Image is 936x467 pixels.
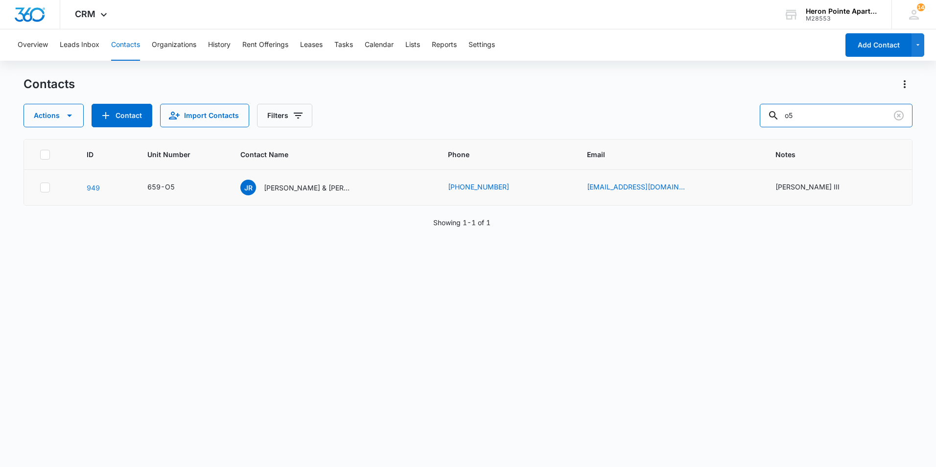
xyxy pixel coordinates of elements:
button: Actions [897,76,913,92]
button: Filters [257,104,312,127]
button: Reports [432,29,457,61]
button: Import Contacts [160,104,249,127]
h1: Contacts [23,77,75,92]
a: [PHONE_NUMBER] [448,182,509,192]
button: History [208,29,231,61]
span: Notes [775,149,896,160]
button: Organizations [152,29,196,61]
button: Clear [891,108,907,123]
button: Leases [300,29,323,61]
div: 659-O5 [147,182,175,192]
div: account name [806,7,877,15]
div: Email - onebleueye@gmail.com - Select to Edit Field [587,182,702,193]
div: notifications count [917,3,925,11]
span: Unit Number [147,149,217,160]
button: Add Contact [845,33,912,57]
div: Unit Number - 659-O5 - Select to Edit Field [147,182,192,193]
div: [PERSON_NAME] III [775,182,840,192]
button: Contacts [111,29,140,61]
input: Search Contacts [760,104,913,127]
button: Rent Offerings [242,29,288,61]
span: Contact Name [240,149,410,160]
span: Email [587,149,738,160]
button: Lists [405,29,420,61]
button: Calendar [365,29,394,61]
span: ID [87,149,110,160]
span: CRM [75,9,95,19]
p: Showing 1-1 of 1 [433,217,491,228]
span: JR [240,180,256,195]
button: Settings [468,29,495,61]
span: Phone [448,149,549,160]
a: [EMAIL_ADDRESS][DOMAIN_NAME] [587,182,685,192]
button: Tasks [334,29,353,61]
div: Notes - William R. Wilson III - Select to Edit Field [775,182,857,193]
div: Contact Name - Jennifer Roan & William Wilson - Select to Edit Field [240,180,370,195]
button: Leads Inbox [60,29,99,61]
a: Navigate to contact details page for Jennifer Roan & William Wilson [87,184,100,192]
button: Add Contact [92,104,152,127]
span: 14 [917,3,925,11]
div: account id [806,15,877,22]
p: [PERSON_NAME] & [PERSON_NAME] [264,183,352,193]
button: Actions [23,104,84,127]
button: Overview [18,29,48,61]
div: Phone - (970) 493-2106 - Select to Edit Field [448,182,527,193]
